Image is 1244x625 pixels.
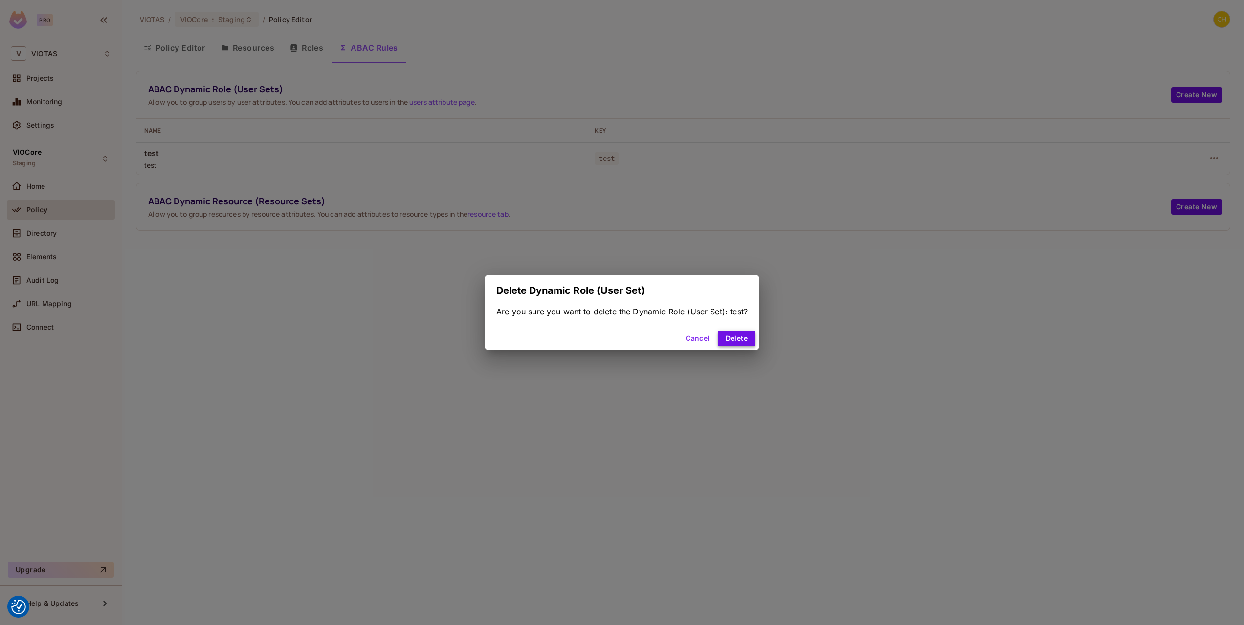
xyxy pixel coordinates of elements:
button: Cancel [682,331,713,346]
div: Are you sure you want to delete the Dynamic Role (User Set): test? [496,306,748,317]
button: Delete [718,331,755,346]
img: Revisit consent button [11,600,26,614]
button: Consent Preferences [11,600,26,614]
h2: Delete Dynamic Role (User Set) [485,275,759,306]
